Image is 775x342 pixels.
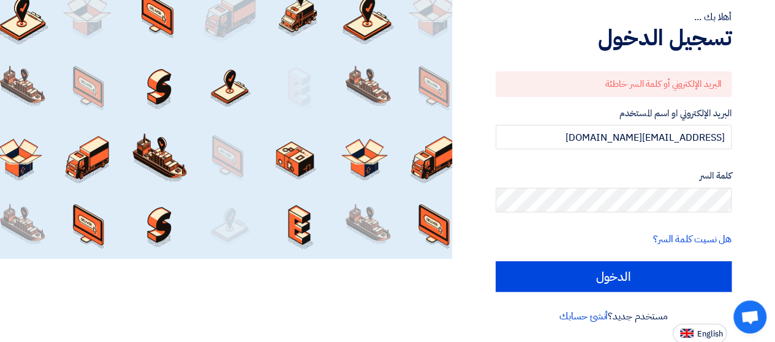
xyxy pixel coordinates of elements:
div: Open chat [733,300,766,333]
img: en-US.png [680,329,694,338]
label: البريد الإلكتروني او اسم المستخدم [496,106,732,121]
a: أنشئ حسابك [559,309,608,324]
input: أدخل بريد العمل الإلكتروني او اسم المستخدم الخاص بك ... [496,125,732,149]
div: البريد الإلكتروني أو كلمة السر خاطئة [496,72,732,97]
h1: تسجيل الدخول [496,24,732,51]
div: مستخدم جديد؟ [496,309,732,324]
div: أهلا بك ... [496,10,732,24]
input: الدخول [496,261,732,292]
span: English [697,330,723,338]
label: كلمة السر [496,169,732,183]
a: هل نسيت كلمة السر؟ [653,232,732,247]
